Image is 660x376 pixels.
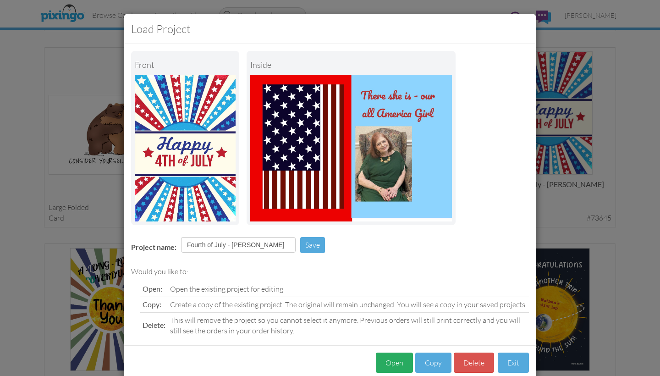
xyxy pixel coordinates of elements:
h3: Load Project [131,21,529,37]
button: Copy [415,353,451,373]
td: Open the existing project for editing [168,282,529,297]
td: This will remove the project so you cannot select it anymore. Previous orders will still print co... [168,312,529,338]
div: inside [250,55,452,75]
button: Open [376,353,413,373]
label: Project name: [131,242,176,253]
span: Delete: [143,321,165,329]
div: Would you like to: [131,266,529,277]
button: Delete [454,353,494,373]
button: Save [300,237,325,253]
span: Copy: [143,300,161,309]
button: Exit [498,353,529,373]
input: Enter project name [181,237,296,253]
div: Front [135,55,236,75]
span: Open: [143,284,162,293]
td: Create a copy of the existing project. The original will remain unchanged. You will see a copy in... [168,297,529,312]
img: Portrait Image [250,75,452,221]
img: Landscape Image [135,75,236,221]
